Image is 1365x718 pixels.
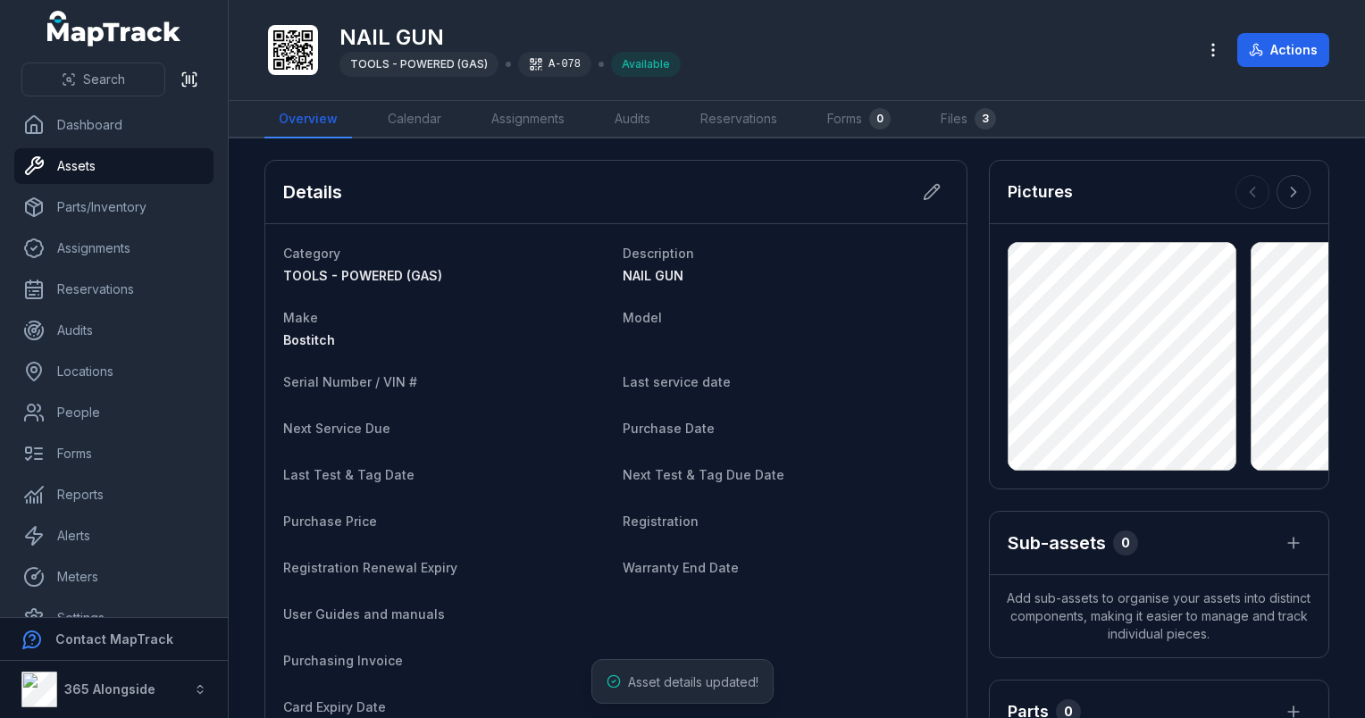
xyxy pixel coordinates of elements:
[283,332,335,347] span: Bostitch
[283,268,442,283] span: TOOLS - POWERED (GAS)
[264,101,352,138] a: Overview
[64,681,155,697] strong: 365 Alongside
[623,560,739,575] span: Warranty End Date
[83,71,125,88] span: Search
[283,699,386,714] span: Card Expiry Date
[14,313,214,348] a: Audits
[518,52,591,77] div: A-078
[14,600,214,636] a: Settings
[686,101,791,138] a: Reservations
[1113,530,1138,555] div: 0
[350,57,488,71] span: TOOLS - POWERED (GAS)
[14,230,214,266] a: Assignments
[14,107,214,143] a: Dashboard
[14,477,214,513] a: Reports
[1008,179,1073,205] h3: Pictures
[600,101,665,138] a: Audits
[283,246,340,261] span: Category
[14,148,214,184] a: Assets
[283,606,445,622] span: User Guides and manuals
[283,374,417,389] span: Serial Number / VIN #
[628,674,758,689] span: Asset details updated!
[623,310,662,325] span: Model
[1008,530,1106,555] h2: Sub-assets
[14,518,214,554] a: Alerts
[55,631,173,647] strong: Contact MapTrack
[926,101,1010,138] a: Files3
[47,11,181,46] a: MapTrack
[623,374,731,389] span: Last service date
[869,108,891,129] div: 0
[14,189,214,225] a: Parts/Inventory
[611,52,681,77] div: Available
[283,467,415,482] span: Last Test & Tag Date
[623,513,699,529] span: Registration
[14,395,214,430] a: People
[975,108,996,129] div: 3
[14,436,214,472] a: Forms
[283,179,342,205] h2: Details
[14,271,214,307] a: Reservations
[283,653,403,668] span: Purchasing Invoice
[14,354,214,389] a: Locations
[373,101,456,138] a: Calendar
[14,559,214,595] a: Meters
[623,467,784,482] span: Next Test & Tag Due Date
[623,246,694,261] span: Description
[990,575,1328,657] span: Add sub-assets to organise your assets into distinct components, making it easier to manage and t...
[623,421,715,436] span: Purchase Date
[283,513,377,529] span: Purchase Price
[813,101,905,138] a: Forms0
[623,268,683,283] span: NAIL GUN
[339,23,681,52] h1: NAIL GUN
[283,560,457,575] span: Registration Renewal Expiry
[283,310,318,325] span: Make
[1237,33,1329,67] button: Actions
[21,63,165,96] button: Search
[283,421,390,436] span: Next Service Due
[477,101,579,138] a: Assignments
